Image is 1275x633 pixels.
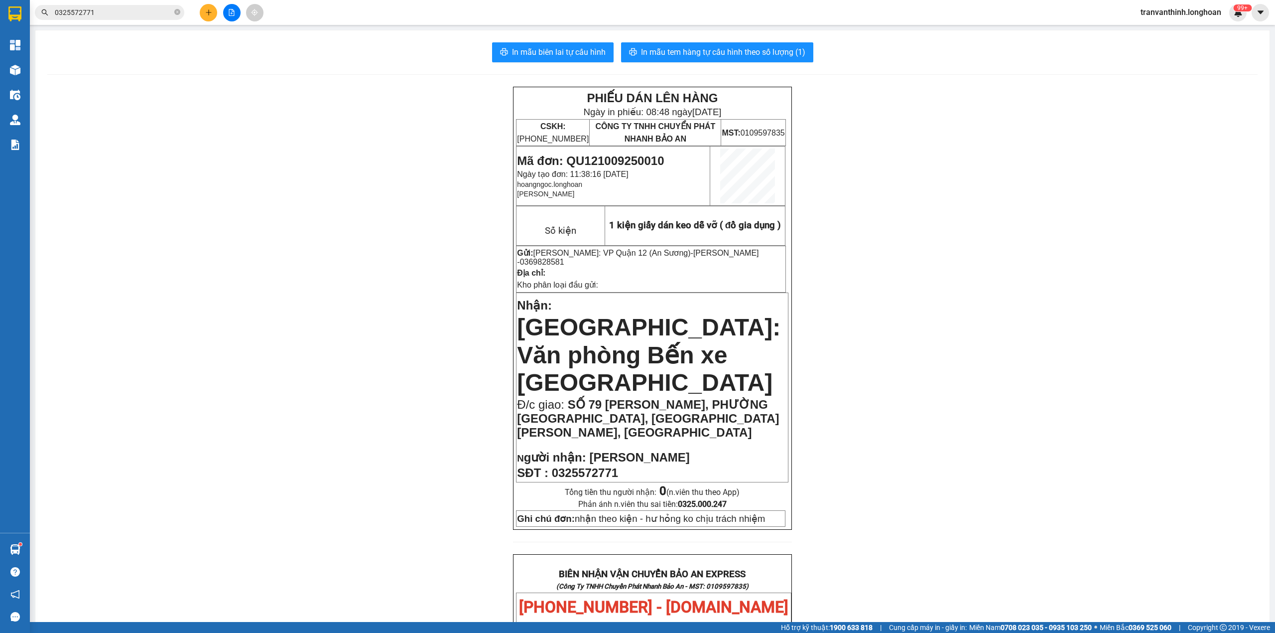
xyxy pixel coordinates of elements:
span: nhận theo kiện - hư hỏng ko chịu trách nhiệm [517,513,765,524]
span: CÔNG TY TNHH CHUYỂN PHÁT NHANH BẢO AN [595,122,715,143]
img: warehouse-icon [10,90,20,100]
span: 0109597835 [722,129,784,137]
span: printer [629,48,637,57]
strong: CSKH: [540,122,566,131]
sup: 424 [1233,4,1252,11]
span: question-circle [10,567,20,577]
span: copyright [1220,624,1227,631]
span: [PHONE_NUMBER] [517,122,589,143]
strong: 1900 633 818 [830,624,873,632]
strong: Ghi chú đơn: [517,513,575,524]
span: search [41,9,48,16]
img: warehouse-icon [10,544,20,555]
strong: N [517,453,586,464]
span: hoangngoc.longhoan [517,180,582,188]
strong: 0708 023 035 - 0935 103 250 [1001,624,1092,632]
span: Cung cấp máy in - giấy in: [889,622,967,633]
span: tranvanthinh.longhoan [1133,6,1229,18]
button: plus [200,4,217,21]
span: [PERSON_NAME] [589,451,689,464]
img: solution-icon [10,140,20,150]
span: In mẫu tem hàng tự cấu hình theo số lượng (1) [641,46,805,58]
button: caret-down [1252,4,1269,21]
span: caret-down [1256,8,1265,17]
span: plus [205,9,212,16]
img: dashboard-icon [10,40,20,50]
img: icon-new-feature [1234,8,1243,17]
span: notification [10,590,20,599]
button: aim [246,4,263,21]
span: Phản ánh n.viên thu sai tiền: [578,499,727,509]
span: | [880,622,882,633]
sup: 1 [19,543,22,546]
span: aim [251,9,258,16]
span: Số kiện [545,225,576,236]
strong: 0 [659,484,666,498]
span: Tổng tiền thu người nhận: [565,487,740,497]
span: In mẫu biên lai tự cấu hình [512,46,606,58]
span: Hỗ trợ kỹ thuật: [781,622,873,633]
strong: SĐT : [517,466,548,479]
span: Mã đơn: QU121009250010 [517,154,664,167]
span: [DATE] [692,107,722,117]
strong: BIÊN NHẬN VẬN CHUYỂN BẢO AN EXPRESS [559,569,746,580]
span: 0325572771 [552,466,618,479]
button: printerIn mẫu tem hàng tự cấu hình theo số lượng (1) [621,42,813,62]
span: 0369828581 [520,258,564,266]
button: printerIn mẫu biên lai tự cấu hình [492,42,614,62]
strong: MST: [722,129,740,137]
span: close-circle [174,9,180,15]
span: [PERSON_NAME]: VP Quận 12 (An Sương) [533,249,691,257]
span: Ngày in phiếu: 08:48 ngày [583,107,721,117]
img: warehouse-icon [10,65,20,75]
button: file-add [223,4,241,21]
span: Ngày tạo đơn: 11:38:16 [DATE] [517,170,628,178]
span: Kho phân loại đầu gửi: [517,281,598,289]
span: SỐ 79 [PERSON_NAME], PHƯỜNG [GEOGRAPHIC_DATA], [GEOGRAPHIC_DATA][PERSON_NAME], [GEOGRAPHIC_DATA] [517,398,779,439]
input: Tìm tên, số ĐT hoặc mã đơn [55,7,172,18]
strong: Gửi: [517,249,533,257]
strong: 0325.000.247 [678,499,727,509]
span: ⚪️ [1094,626,1097,630]
img: logo-vxr [8,6,21,21]
span: [GEOGRAPHIC_DATA]: Văn phòng Bến xe [GEOGRAPHIC_DATA] [517,314,780,396]
span: [PHONE_NUMBER] - [DOMAIN_NAME] [519,598,788,617]
span: file-add [228,9,235,16]
span: Miền Nam [969,622,1092,633]
strong: Địa chỉ: [517,269,545,277]
span: Nhận: [517,299,552,312]
span: message [10,612,20,622]
span: Miền Bắc [1100,622,1171,633]
span: printer [500,48,508,57]
strong: (Công Ty TNHH Chuyển Phát Nhanh Bảo An - MST: 0109597835) [556,583,749,590]
span: (n.viên thu theo App) [659,487,740,497]
span: gười nhận: [524,451,586,464]
span: close-circle [174,8,180,17]
span: 1 kiện giấy dán keo dễ vỡ ( đồ gia dụng ) [609,220,781,231]
span: - [517,249,759,266]
span: [PERSON_NAME] - [517,249,759,266]
span: Đ/c giao: [517,398,567,411]
strong: PHIẾU DÁN LÊN HÀNG [587,91,718,105]
img: warehouse-icon [10,115,20,125]
span: [PERSON_NAME] [517,190,574,198]
span: | [1179,622,1180,633]
strong: 0369 525 060 [1129,624,1171,632]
